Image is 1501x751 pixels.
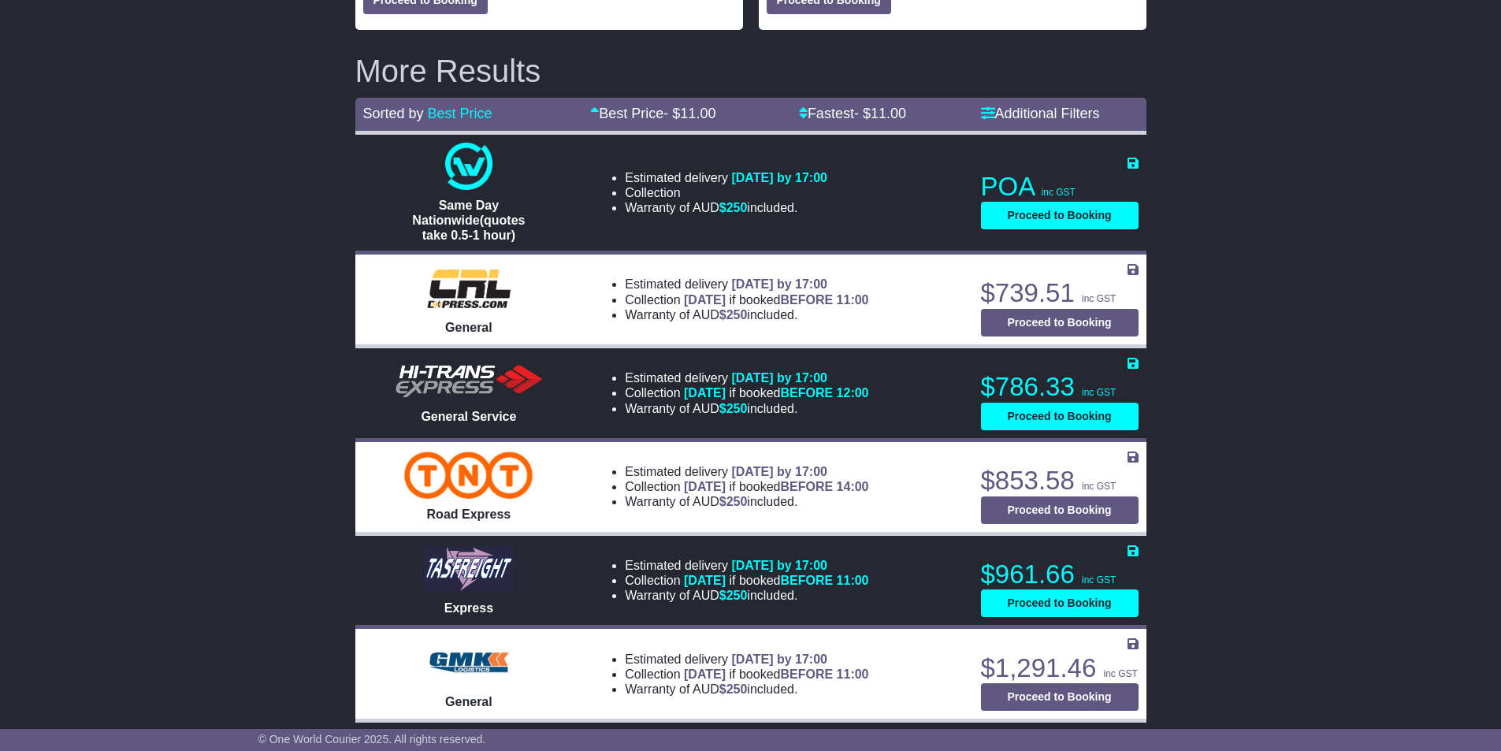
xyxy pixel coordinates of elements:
span: [DATE] [684,386,726,400]
span: General [445,321,492,334]
span: inc GST [1082,293,1116,304]
span: $ [719,495,748,508]
button: Proceed to Booking [981,202,1139,229]
span: 250 [726,201,748,214]
li: Warranty of AUD included. [625,307,868,322]
button: Proceed to Booking [981,683,1139,711]
span: 12:00 [837,386,869,400]
span: - $ [854,106,906,121]
li: Collection [625,573,868,588]
p: $961.66 [981,559,1139,590]
span: 250 [726,308,748,322]
span: BEFORE [780,386,833,400]
span: inc GST [1103,668,1137,679]
span: BEFORE [780,480,833,493]
button: Proceed to Booking [981,309,1139,336]
span: BEFORE [780,293,833,307]
span: 11:00 [837,574,869,587]
span: General Service [421,410,516,423]
span: if booked [684,667,868,681]
span: $ [719,682,748,696]
p: $853.58 [981,465,1139,496]
span: $ [719,308,748,322]
li: Warranty of AUD included. [625,682,868,697]
button: Proceed to Booking [981,403,1139,430]
span: [DATE] [684,480,726,493]
span: [DATE] by 17:00 [731,277,827,291]
span: BEFORE [780,574,833,587]
img: GMK Logistics: General [422,639,516,686]
li: Warranty of AUD included. [625,588,868,603]
span: © One World Courier 2025. All rights reserved. [258,733,486,745]
span: - $ [663,106,715,121]
li: Estimated delivery [625,558,868,573]
a: Additional Filters [981,106,1100,121]
span: $ [719,402,748,415]
a: Best Price [428,106,492,121]
span: Express [444,601,493,615]
a: Fastest- $11.00 [799,106,906,121]
span: 14:00 [837,480,869,493]
span: if booked [684,386,868,400]
a: Best Price- $11.00 [590,106,715,121]
span: 11.00 [871,106,906,121]
span: if booked [684,574,868,587]
button: Proceed to Booking [981,589,1139,617]
span: 11:00 [837,667,869,681]
span: 11.00 [680,106,715,121]
button: Proceed to Booking [981,496,1139,524]
span: [DATE] by 17:00 [731,371,827,385]
span: General [445,695,492,708]
img: Tasfreight: Express [424,545,514,593]
li: Collection [625,385,868,400]
li: Collection [625,185,827,200]
span: 250 [726,495,748,508]
h2: More Results [355,54,1146,88]
span: if booked [684,480,868,493]
li: Warranty of AUD included. [625,200,827,215]
span: inc GST [1082,574,1116,586]
span: [DATE] by 17:00 [731,465,827,478]
span: [DATE] [684,667,726,681]
span: 250 [726,682,748,696]
li: Estimated delivery [625,464,868,479]
p: POA [981,171,1139,203]
span: [DATE] [684,574,726,587]
li: Collection [625,292,868,307]
span: BEFORE [780,667,833,681]
li: Warranty of AUD included. [625,494,868,509]
span: $ [719,201,748,214]
span: inc GST [1082,481,1116,492]
span: [DATE] [684,293,726,307]
span: if booked [684,293,868,307]
li: Estimated delivery [625,652,868,667]
li: Estimated delivery [625,170,827,185]
p: $739.51 [981,277,1139,309]
li: Collection [625,479,868,494]
span: inc GST [1042,187,1076,198]
li: Warranty of AUD included. [625,401,868,416]
li: Estimated delivery [625,277,868,292]
img: HiTrans: General Service [390,362,548,401]
span: 11:00 [837,293,869,307]
img: One World Courier: Same Day Nationwide(quotes take 0.5-1 hour) [445,143,492,190]
span: $ [719,589,748,602]
p: $1,291.46 [981,652,1139,684]
li: Estimated delivery [625,370,868,385]
span: Same Day Nationwide(quotes take 0.5-1 hour) [412,199,525,242]
img: CRL: General [418,265,521,312]
span: Road Express [427,507,511,521]
span: [DATE] by 17:00 [731,652,827,666]
span: Sorted by [363,106,424,121]
span: [DATE] by 17:00 [731,171,827,184]
span: [DATE] by 17:00 [731,559,827,572]
li: Collection [625,667,868,682]
p: $786.33 [981,371,1139,403]
span: 250 [726,589,748,602]
span: 250 [726,402,748,415]
span: inc GST [1082,387,1116,398]
img: TNT Domestic: Road Express [404,452,533,499]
